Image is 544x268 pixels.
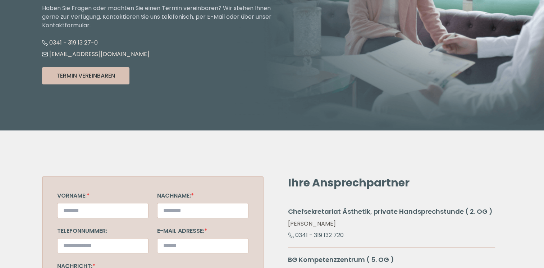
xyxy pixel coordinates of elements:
[157,191,194,200] label: Nachname:
[57,191,90,200] label: Vorname:
[42,67,129,84] button: Termin Vereinbaren
[288,176,495,189] h2: Ihre Ansprechpartner
[42,50,150,58] a: [EMAIL_ADDRESS][DOMAIN_NAME]
[57,227,107,235] label: Telefonnummer:
[288,207,495,217] h3: Chefsekretariat Ästhetik, private Handsprechstunde ( 2. OG )
[288,230,344,241] a: 0341 - 319 132 720
[288,220,495,228] p: [PERSON_NAME]
[157,227,207,235] label: E-Mail Adresse:
[42,4,272,30] p: Haben Sie Fragen oder möchten Sie einen Termin vereinbaren? Wir stehen Ihnen gerne zur Verfügung....
[42,38,98,47] a: 0341 - 319 13 27-0
[288,255,495,265] h3: BG Kompetenzzentrum ( 5. OG )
